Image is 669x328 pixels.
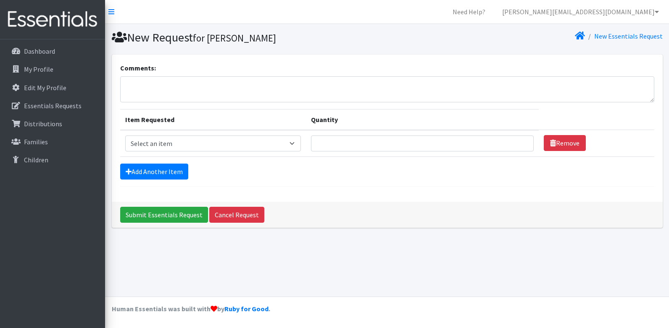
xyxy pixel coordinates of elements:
a: Families [3,133,102,150]
a: Edit My Profile [3,79,102,96]
a: Need Help? [446,3,492,20]
a: Remove [544,135,586,151]
a: Ruby for Good [224,305,269,313]
a: Add Another Item [120,164,188,180]
input: Submit Essentials Request [120,207,208,223]
a: New Essentials Request [594,32,663,40]
a: Children [3,151,102,168]
th: Quantity [306,109,539,130]
p: Families [24,138,48,146]
a: [PERSON_NAME][EMAIL_ADDRESS][DOMAIN_NAME] [495,3,666,20]
img: HumanEssentials [3,5,102,34]
p: Edit My Profile [24,83,66,92]
strong: Human Essentials was built with by . [112,305,270,313]
p: Children [24,156,48,164]
small: for [PERSON_NAME] [193,32,276,44]
a: Cancel Request [209,207,264,223]
h1: New Request [112,30,384,45]
p: Distributions [24,120,62,128]
p: Dashboard [24,47,55,55]
p: My Profile [24,65,53,73]
p: Essentials Requests [24,102,82,110]
a: Dashboard [3,43,102,60]
a: My Profile [3,61,102,78]
a: Essentials Requests [3,97,102,114]
th: Item Requested [120,109,306,130]
a: Distributions [3,115,102,132]
label: Comments: [120,63,156,73]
